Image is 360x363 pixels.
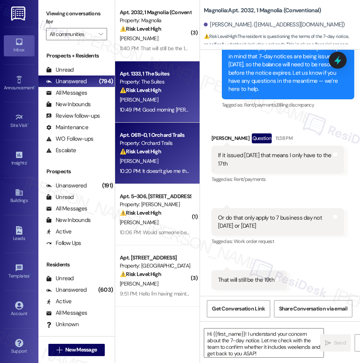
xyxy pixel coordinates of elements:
[46,77,87,85] div: Unanswered
[120,271,161,278] strong: ⚠️ Risk Level: High
[46,193,74,201] div: Unread
[279,305,347,313] span: Share Conversation via email
[46,274,74,283] div: Unread
[38,168,115,176] div: Prospects
[211,236,344,247] div: Tagged as:
[234,238,274,245] span: Work order request
[46,216,91,224] div: New Inbounds
[274,300,352,317] button: Share Conversation via email
[228,28,342,94] div: Hi [PERSON_NAME], thank you for your patience. The site team has noted your intention to pay on t...
[38,52,115,60] div: Prospects + Residents
[204,7,321,15] b: Magnolia: Apt. 2032, 1 Magnolia (Conventional)
[120,254,191,262] div: Apt. [STREET_ADDRESS]
[120,192,191,200] div: Apt. 5~306, [STREET_ADDRESS]
[244,102,277,108] span: Rent/payments ,
[325,340,331,346] i: 
[120,219,158,226] span: [PERSON_NAME]
[46,297,72,306] div: Active
[120,200,191,209] div: Property: [PERSON_NAME]
[46,100,91,108] div: New Inbounds
[65,346,97,354] span: New Message
[28,122,29,127] span: •
[204,33,237,39] strong: ⚠️ Risk Level: High
[212,305,265,313] span: Get Conversation Link
[4,186,35,207] a: Buildings
[50,28,95,40] input: All communities
[46,286,87,294] div: Unanswered
[4,148,35,169] a: Insights •
[120,262,191,270] div: Property: [GEOGRAPHIC_DATA]
[120,78,191,86] div: Property: The Suites
[207,300,270,317] button: Get Conversation Link
[274,134,292,142] div: 11:38 PM
[204,329,324,357] textarea: Hi {{first_name}}! I understand your concern about the 7-day notice. Let me check with the team t...
[120,158,158,164] span: [PERSON_NAME]
[46,228,72,236] div: Active
[120,131,191,139] div: Apt. 0611~D, 1 Orchard Trails
[56,347,62,353] i: 
[4,35,35,56] a: Inbox
[100,180,115,192] div: (191)
[48,344,105,356] button: New Message
[211,174,344,185] div: Tagged as:
[46,123,88,131] div: Maintenance
[120,35,158,42] span: [PERSON_NAME]
[34,84,35,89] span: •
[46,239,81,247] div: Follow Ups
[334,339,346,347] span: Send
[204,21,345,29] div: [PERSON_NAME]. ([EMAIL_ADDRESS][DOMAIN_NAME])
[120,280,158,287] span: [PERSON_NAME]
[120,45,192,52] div: 11:40 PM: That will still be the 19th
[218,214,332,230] div: Or do that only apply to 7 business day not [DATE] or [DATE]
[252,133,272,143] div: Question
[320,334,351,352] button: Send
[46,135,93,143] div: WO Follow-ups
[11,7,27,21] img: ResiDesk Logo
[277,102,314,108] span: Billing discrepancy
[4,111,35,131] a: Site Visit •
[26,159,28,164] span: •
[46,89,87,97] div: All Messages
[120,16,191,25] div: Property: Magnolia
[97,76,115,87] div: (794)
[234,176,266,182] span: Rent/payments
[120,25,161,32] strong: ⚠️ Risk Level: High
[218,151,332,168] div: If it issued [DATE] that means I only have to the 17th
[4,224,35,245] a: Leads
[99,31,103,37] i: 
[30,272,31,278] span: •
[120,96,158,103] span: [PERSON_NAME]
[120,168,350,174] div: 10:20 PM: It doesn't give me the option to make a payment though, i want to make a payment toward...
[46,182,87,190] div: Unanswered
[120,70,191,78] div: Apt. 1333, 1 The Suites
[46,8,107,28] label: Viewing conversations for
[4,261,35,282] a: Templates •
[211,133,344,146] div: [PERSON_NAME]
[96,284,115,296] div: (603)
[4,299,35,320] a: Account
[120,148,161,155] strong: ⚠️ Risk Level: High
[46,309,87,317] div: All Messages
[46,320,79,329] div: Unknown
[222,99,354,110] div: Tagged as:
[46,66,74,74] div: Unread
[38,261,115,269] div: Residents
[204,33,360,66] span: : The resident is questioning the terms of the 7-day notice, specifically whether it includes wee...
[46,146,76,154] div: Escalate
[218,276,274,284] div: That will still be the 19th
[120,209,161,216] strong: ⚠️ Risk Level: High
[120,139,191,147] div: Property: Orchard Trails
[46,205,87,213] div: All Messages
[4,337,35,357] a: Support
[46,112,100,120] div: Review follow-ups
[120,8,191,16] div: Apt. 2032, 1 Magnolia (Conventional)
[120,87,161,94] strong: ⚠️ Risk Level: High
